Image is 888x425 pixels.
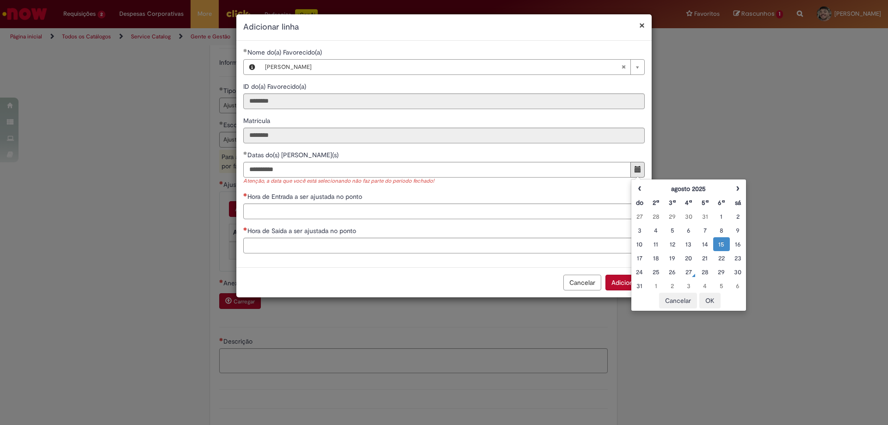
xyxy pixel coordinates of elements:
div: 05 August 2025 Tuesday [666,226,678,235]
button: Cancelar [659,293,697,308]
div: 08 August 2025 Friday [715,226,727,235]
div: 09 August 2025 Saturday [732,226,744,235]
span: Somente leitura - ID do(a) Favorecido(a) [243,82,308,91]
span: [PERSON_NAME] [265,60,621,74]
div: 04 August 2025 Monday [650,226,661,235]
div: 01 September 2025 Monday [650,281,661,290]
th: Domingo [631,196,647,209]
span: Necessários [243,227,247,231]
span: Datas do(s) [PERSON_NAME](s) [247,151,340,159]
th: Segunda-feira [647,196,664,209]
th: Próximo mês [730,182,746,196]
input: Hora de Entrada a ser ajustada no ponto [243,203,645,219]
div: 28 July 2025 Monday [650,212,661,221]
div: 30 July 2025 Wednesday [683,212,694,221]
div: 17 August 2025 Sunday [634,253,645,263]
span: Hora de Entrada a ser ajustada no ponto [247,192,364,201]
div: 30 August 2025 Saturday [732,267,744,277]
div: 25 August 2025 Monday [650,267,661,277]
div: 22 August 2025 Friday [715,253,727,263]
div: 07 August 2025 Thursday [699,226,711,235]
div: 21 August 2025 Thursday [699,253,711,263]
th: Quinta-feira [697,196,713,209]
div: 15 August 2025 Friday foi selecionado [715,240,727,249]
div: 23 August 2025 Saturday [732,253,744,263]
h2: Adicionar linha [243,21,645,33]
span: Obrigatório Preenchido [243,151,247,155]
th: Sexta-feira [713,196,729,209]
span: Necessários - Nome do(a) Favorecido(a) [247,48,324,56]
div: 29 August 2025 Friday [715,267,727,277]
div: 02 August 2025 Saturday [732,212,744,221]
div: 05 September 2025 Friday [715,281,727,290]
div: 04 September 2025 Thursday [699,281,711,290]
div: 10 August 2025 Sunday [634,240,645,249]
div: 29 July 2025 Tuesday [666,212,678,221]
input: Matrícula [243,128,645,143]
div: 12 August 2025 Tuesday [666,240,678,249]
th: Quarta-feira [680,196,697,209]
div: 01 August 2025 Friday [715,212,727,221]
div: 16 August 2025 Saturday [732,240,744,249]
span: Necessários [243,193,247,197]
div: Atenção, a data que você está selecionando não faz parte do período fechado! [243,178,645,185]
th: Terça-feira [664,196,680,209]
input: ID do(a) Favorecido(a) [243,93,645,109]
span: Somente leitura - Matrícula [243,117,272,125]
button: Cancelar [563,275,601,290]
span: Hora de Saída a ser ajustada no ponto [247,227,358,235]
a: [PERSON_NAME]Limpar campo Nome do(a) Favorecido(a) [260,60,644,74]
div: 03 August 2025 Sunday [634,226,645,235]
div: 11 August 2025 Monday [650,240,661,249]
div: 03 September 2025 Wednesday [683,281,694,290]
input: Datas do(s) Ajuste(s) 15 August 2025 Friday [243,162,631,178]
div: 06 August 2025 Wednesday [683,226,694,235]
div: 18 August 2025 Monday [650,253,661,263]
div: 14 August 2025 Thursday [699,240,711,249]
div: Escolher data [631,179,746,311]
span: Obrigatório Preenchido [243,49,247,52]
div: 26 August 2025 Tuesday [666,267,678,277]
abbr: Limpar campo Nome do(a) Favorecido(a) [617,60,630,74]
div: 27 July 2025 Sunday [634,212,645,221]
div: 13 August 2025 Wednesday [683,240,694,249]
th: Mês anterior [631,182,647,196]
button: Adicionar [605,275,645,290]
div: 31 August 2025 Sunday [634,281,645,290]
button: Nome do(a) Favorecido(a), Visualizar este registro Alex Pavanello [244,60,260,74]
th: agosto 2025. Alternar mês [647,182,729,196]
button: OK [699,293,721,308]
div: 27 August 2025 Wednesday [683,267,694,277]
div: 24 August 2025 Sunday [634,267,645,277]
div: 28 August 2025 Thursday [699,267,711,277]
div: 02 September 2025 Tuesday [666,281,678,290]
div: 06 September 2025 Saturday [732,281,744,290]
div: 31 July 2025 Thursday [699,212,711,221]
button: Fechar modal [639,20,645,30]
th: Sábado [730,196,746,209]
div: 20 August 2025 Wednesday [683,253,694,263]
input: Hora de Saída a ser ajustada no ponto [243,238,645,253]
button: Mostrar calendário para Datas do(s) Ajuste(s) [630,162,645,178]
div: 19 August 2025 Tuesday [666,253,678,263]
